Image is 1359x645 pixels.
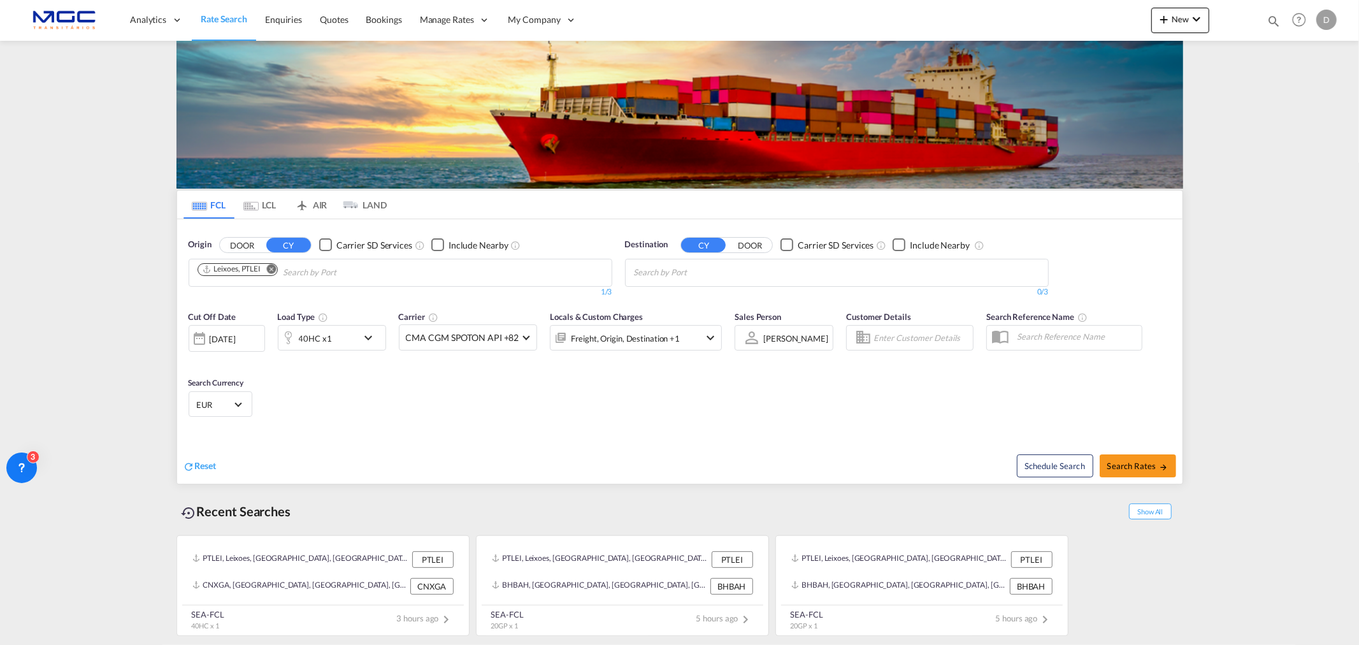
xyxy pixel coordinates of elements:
md-icon: Your search will be saved by the below given name [1077,312,1088,322]
div: 1/3 [189,287,612,298]
recent-search-card: PTLEI, Leixoes, [GEOGRAPHIC_DATA], [GEOGRAPHIC_DATA], [GEOGRAPHIC_DATA] PTLEICNXGA, [GEOGRAPHIC_D... [176,535,470,636]
span: CMA CGM SPOTON API +82 [406,331,519,344]
md-icon: icon-plus 400-fg [1156,11,1172,27]
span: Manage Rates [420,13,474,26]
span: 20GP x 1 [491,621,518,630]
button: CY [266,238,311,252]
button: Search Ratesicon-arrow-right [1100,454,1176,477]
div: icon-magnify [1267,14,1281,33]
md-icon: Unchecked: Search for CY (Container Yard) services for all selected carriers.Checked : Search for... [876,240,886,250]
md-icon: icon-chevron-down [361,330,382,345]
md-pagination-wrapper: Use the left and right arrow keys to navigate between tabs [183,191,387,219]
md-icon: icon-chevron-down [1189,11,1204,27]
div: BHBAH, Bahrain, Bahrain, Middle East, Middle East [492,578,707,595]
div: Freight Origin Destination Factory Stuffingicon-chevron-down [550,325,722,351]
md-icon: Unchecked: Search for CY (Container Yard) services for all selected carriers.Checked : Search for... [415,240,425,250]
img: 92835000d1c111ee8b33af35afdd26c7.png [19,6,105,34]
span: Bookings [366,14,402,25]
div: SEA-FCL [791,609,823,620]
button: Note: By default Schedule search will only considerorigin ports, destination ports and cut off da... [1017,454,1093,477]
div: 0/3 [625,287,1049,298]
span: Search Reference Name [986,312,1088,322]
md-icon: icon-chevron-right [1038,612,1053,627]
div: D [1316,10,1337,30]
md-tab-item: FCL [183,191,234,219]
md-icon: icon-backup-restore [182,505,197,521]
button: DOOR [220,238,264,252]
recent-search-card: PTLEI, Leixoes, [GEOGRAPHIC_DATA], [GEOGRAPHIC_DATA], [GEOGRAPHIC_DATA] PTLEIBHBAH, [GEOGRAPHIC_D... [775,535,1068,636]
span: Help [1288,9,1310,31]
div: PTLEI, Leixoes, Portugal, Southern Europe, Europe [791,551,1008,568]
button: CY [681,238,726,252]
span: My Company [508,13,561,26]
span: EUR [197,399,233,410]
div: SEA-FCL [192,609,224,620]
span: Search Rates [1107,461,1168,471]
div: BHBAH, Bahrain, Bahrain, Middle East, Middle East [791,578,1007,595]
div: [DATE] [189,325,265,352]
md-checkbox: Checkbox No Ink [893,238,970,252]
md-icon: icon-chevron-right [738,612,754,627]
md-icon: Unchecked: Ignores neighbouring ports when fetching rates.Checked : Includes neighbouring ports w... [511,240,521,250]
div: [PERSON_NAME] [763,333,828,344]
md-select: Sales Person: Diogo Santos [762,329,830,347]
div: PTLEI [712,551,753,568]
md-icon: icon-chevron-down [703,330,718,345]
md-datepicker: Select [189,351,198,368]
button: icon-plus 400-fgNewicon-chevron-down [1151,8,1209,33]
md-checkbox: Checkbox No Ink [780,238,874,252]
div: Freight Origin Destination Factory Stuffing [571,330,680,347]
input: Search Reference Name [1010,327,1142,346]
div: OriginDOOR CY Checkbox No InkUnchecked: Search for CY (Container Yard) services for all selected ... [177,219,1183,484]
span: 5 hours ago [996,613,1053,623]
span: Locals & Custom Charges [550,312,643,322]
span: 5 hours ago [696,613,754,623]
span: Rate Search [201,13,247,24]
span: Destination [625,238,668,251]
div: BHBAH [710,578,753,595]
div: Carrier SD Services [336,239,412,252]
input: Chips input. [634,263,755,283]
div: Press delete to remove this chip. [202,264,264,275]
span: 20GP x 1 [791,621,817,630]
div: PTLEI [412,551,454,568]
div: Include Nearby [910,239,970,252]
recent-search-card: PTLEI, Leixoes, [GEOGRAPHIC_DATA], [GEOGRAPHIC_DATA], [GEOGRAPHIC_DATA] PTLEIBHBAH, [GEOGRAPHIC_D... [476,535,769,636]
md-icon: Unchecked: Ignores neighbouring ports when fetching rates.Checked : Includes neighbouring ports w... [974,240,984,250]
button: DOOR [728,238,772,252]
md-select: Select Currency: € EUREuro [196,395,245,414]
div: PTLEI, Leixoes, Portugal, Southern Europe, Europe [492,551,708,568]
md-icon: icon-arrow-right [1159,463,1168,472]
div: Include Nearby [449,239,508,252]
md-checkbox: Checkbox No Ink [319,238,412,252]
div: icon-refreshReset [183,460,217,474]
div: Recent Searches [176,497,296,526]
div: 40HC x1icon-chevron-down [278,325,386,351]
span: Enquiries [265,14,302,25]
div: [DATE] [210,333,236,345]
div: 40HC x1 [299,330,332,347]
span: Sales Person [735,312,781,322]
div: Carrier SD Services [798,239,874,252]
div: PTLEI [1011,551,1053,568]
button: Remove [258,264,277,277]
div: SEA-FCL [491,609,524,620]
md-icon: icon-refresh [183,461,195,472]
span: Carrier [399,312,438,322]
md-icon: icon-chevron-right [439,612,454,627]
div: CNXGA [410,578,454,595]
md-tab-item: LAND [336,191,387,219]
md-icon: icon-information-outline [318,312,328,322]
md-icon: icon-magnify [1267,14,1281,28]
div: Leixoes, PTLEI [202,264,261,275]
span: Analytics [130,13,166,26]
md-tab-item: AIR [285,191,336,219]
span: Reset [195,460,217,471]
span: Customer Details [846,312,910,322]
span: Show All [1129,504,1171,519]
span: New [1156,14,1204,24]
md-icon: icon-airplane [294,198,310,207]
span: Search Currency [189,378,244,388]
span: Quotes [320,14,348,25]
